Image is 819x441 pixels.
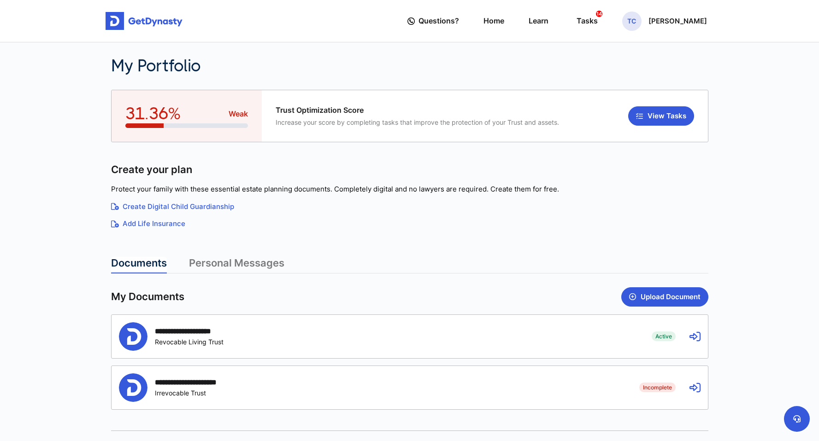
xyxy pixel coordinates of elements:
[418,12,459,29] span: Questions?
[276,106,559,115] span: Trust Optimization Score
[639,383,676,392] span: Incomplete
[125,104,181,123] span: 31.36%
[648,17,707,25] p: [PERSON_NAME]
[529,8,548,34] a: Learn
[119,322,147,351] img: Person
[276,118,559,126] span: Increase your score by completing tasks that improve the protection of your Trust and assets.
[111,219,708,229] a: Add Life Insurance
[111,56,554,76] h2: My Portfolio
[189,257,284,273] a: Personal Messages
[573,8,598,34] a: Tasks14
[111,184,708,195] p: Protect your family with these essential estate planning documents. Completely digital and no law...
[628,106,694,126] button: View Tasks
[229,109,248,119] span: Weak
[119,373,147,402] img: Person
[111,257,167,273] a: Documents
[622,12,707,31] button: TC[PERSON_NAME]
[111,290,184,303] span: My Documents
[622,12,642,31] span: TC
[596,11,602,17] span: 14
[621,287,708,307] button: Upload Document
[155,389,236,397] div: Irrevocable Trust
[111,163,192,176] span: Create your plan
[652,331,676,341] span: Active
[577,12,598,29] div: Tasks
[155,338,233,346] div: Revocable Living Trust
[106,12,183,30] img: Get started for free with Dynasty Trust Company
[483,8,504,34] a: Home
[407,8,459,34] a: Questions?
[111,202,708,212] a: Create Digital Child Guardianship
